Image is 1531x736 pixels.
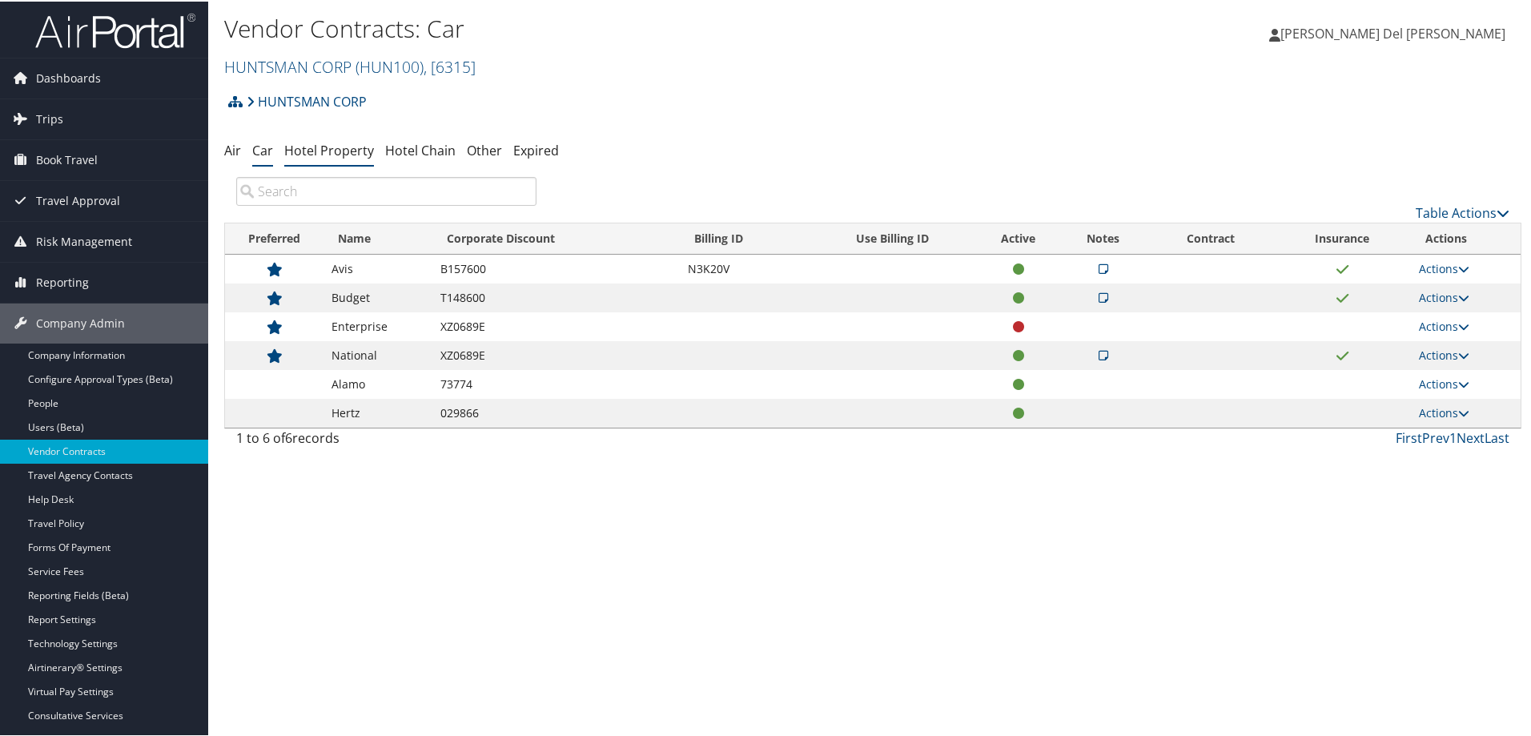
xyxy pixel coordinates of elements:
a: Expired [513,140,559,158]
a: Air [224,140,241,158]
th: Billing ID: activate to sort column ascending [680,222,806,253]
td: N3K20V [680,253,806,282]
a: Car [252,140,273,158]
td: XZ0689E [432,311,680,340]
a: Actions [1419,317,1469,332]
span: Travel Approval [36,179,120,219]
a: Actions [1419,375,1469,390]
span: ( HUN100 ) [356,54,424,76]
td: B157600 [432,253,680,282]
td: Avis [323,253,432,282]
a: Other [467,140,502,158]
td: 73774 [432,368,680,397]
span: Book Travel [36,139,98,179]
a: Actions [1419,288,1469,304]
th: Active: activate to sort column ascending [980,222,1057,253]
a: [PERSON_NAME] Del [PERSON_NAME] [1269,8,1521,56]
span: Company Admin [36,302,125,342]
a: Last [1485,428,1509,445]
th: Contract: activate to sort column ascending [1149,222,1273,253]
th: Insurance: activate to sort column ascending [1273,222,1411,253]
th: Use Billing ID: activate to sort column ascending [806,222,979,253]
span: Risk Management [36,220,132,260]
th: Corporate Discount: activate to sort column ascending [432,222,680,253]
a: Hotel Chain [385,140,456,158]
a: Prev [1422,428,1449,445]
a: Actions [1419,404,1469,419]
a: Hotel Property [284,140,374,158]
a: Table Actions [1416,203,1509,220]
th: Preferred: activate to sort column ascending [225,222,323,253]
a: Actions [1419,259,1469,275]
a: 1 [1449,428,1457,445]
td: Hertz [323,397,432,426]
td: Enterprise [323,311,432,340]
td: Alamo [323,368,432,397]
th: Actions [1411,222,1521,253]
img: airportal-logo.png [35,10,195,48]
td: T148600 [432,282,680,311]
a: HUNTSMAN CORP [224,54,476,76]
td: XZ0689E [432,340,680,368]
th: Name: activate to sort column ascending [323,222,432,253]
span: Reporting [36,261,89,301]
div: 1 to 6 of records [236,427,536,454]
td: National [323,340,432,368]
td: Budget [323,282,432,311]
td: 029866 [432,397,680,426]
span: Trips [36,98,63,138]
span: Dashboards [36,57,101,97]
a: First [1396,428,1422,445]
span: [PERSON_NAME] Del [PERSON_NAME] [1280,23,1505,41]
input: Search [236,175,536,204]
th: Notes: activate to sort column ascending [1057,222,1149,253]
span: , [ 6315 ] [424,54,476,76]
a: HUNTSMAN CORP [247,84,367,116]
a: Next [1457,428,1485,445]
h1: Vendor Contracts: Car [224,10,1089,44]
span: 6 [285,428,292,445]
a: Actions [1419,346,1469,361]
